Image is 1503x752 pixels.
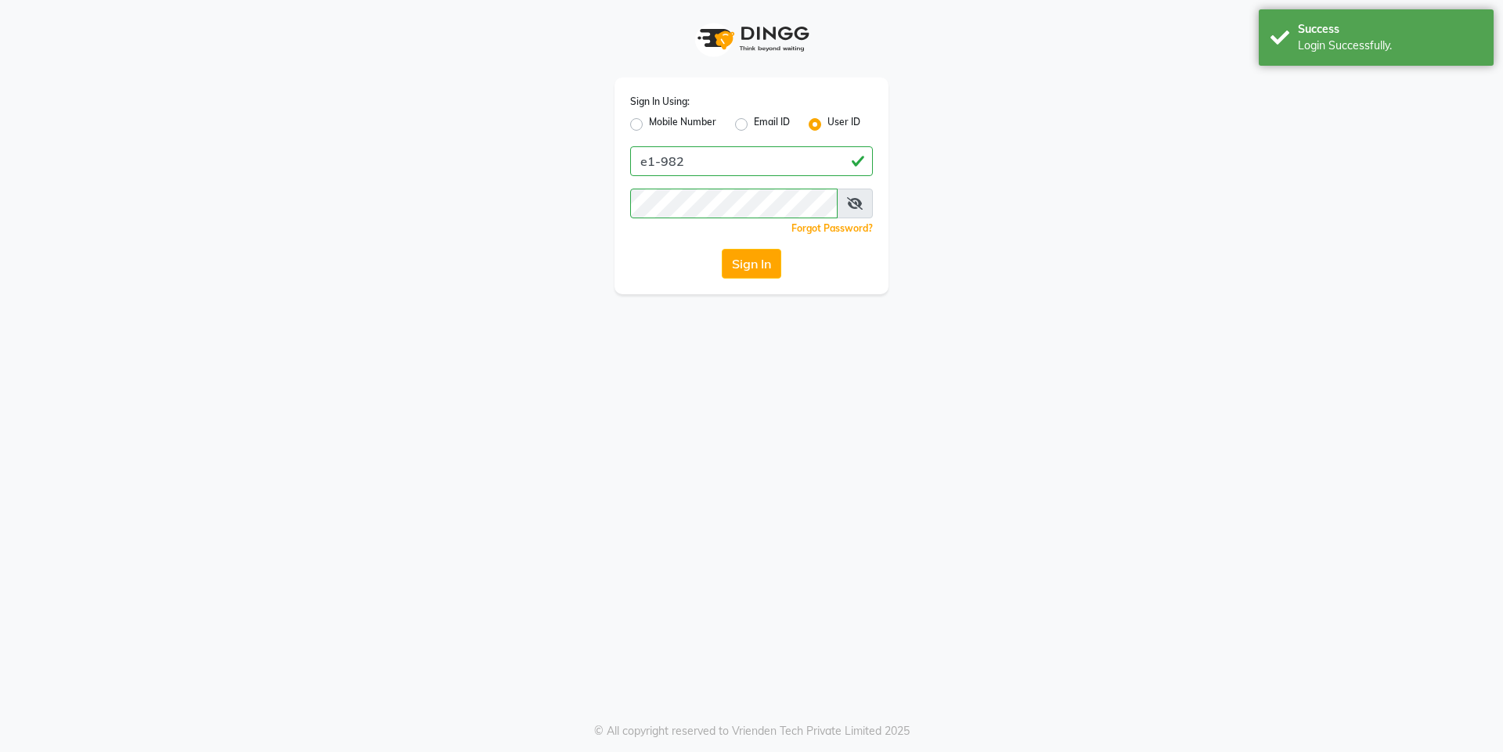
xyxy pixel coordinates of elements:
label: Email ID [754,115,790,134]
button: Sign In [722,249,781,279]
a: Forgot Password? [791,222,873,234]
div: Login Successfully. [1298,38,1482,54]
input: Username [630,146,873,176]
div: Success [1298,21,1482,38]
input: Username [630,189,838,218]
label: Sign In Using: [630,95,690,109]
label: Mobile Number [649,115,716,134]
label: User ID [827,115,860,134]
img: logo1.svg [689,16,814,62]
